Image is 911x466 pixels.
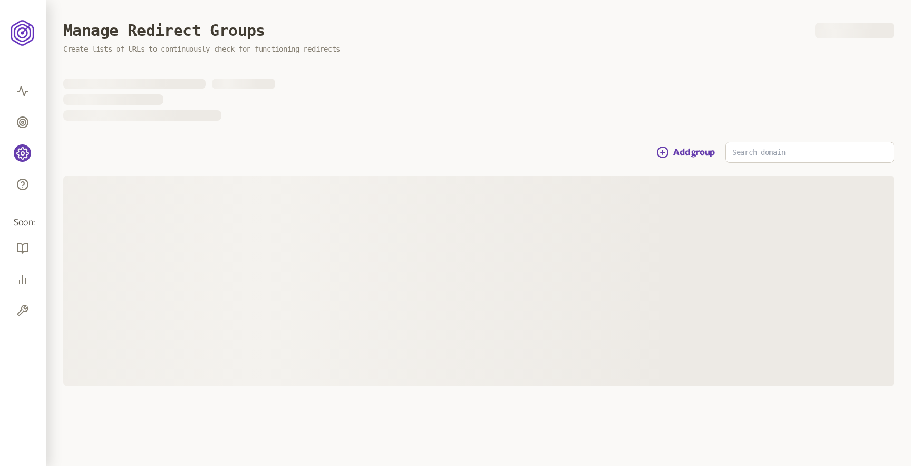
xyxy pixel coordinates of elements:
[656,146,715,159] button: Add group
[63,21,265,40] h1: Manage Redirect Groups
[14,217,33,229] span: Soon:
[63,45,894,53] p: Create lists of URLs to continuously check for functioning redirects
[726,142,894,162] input: Search domain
